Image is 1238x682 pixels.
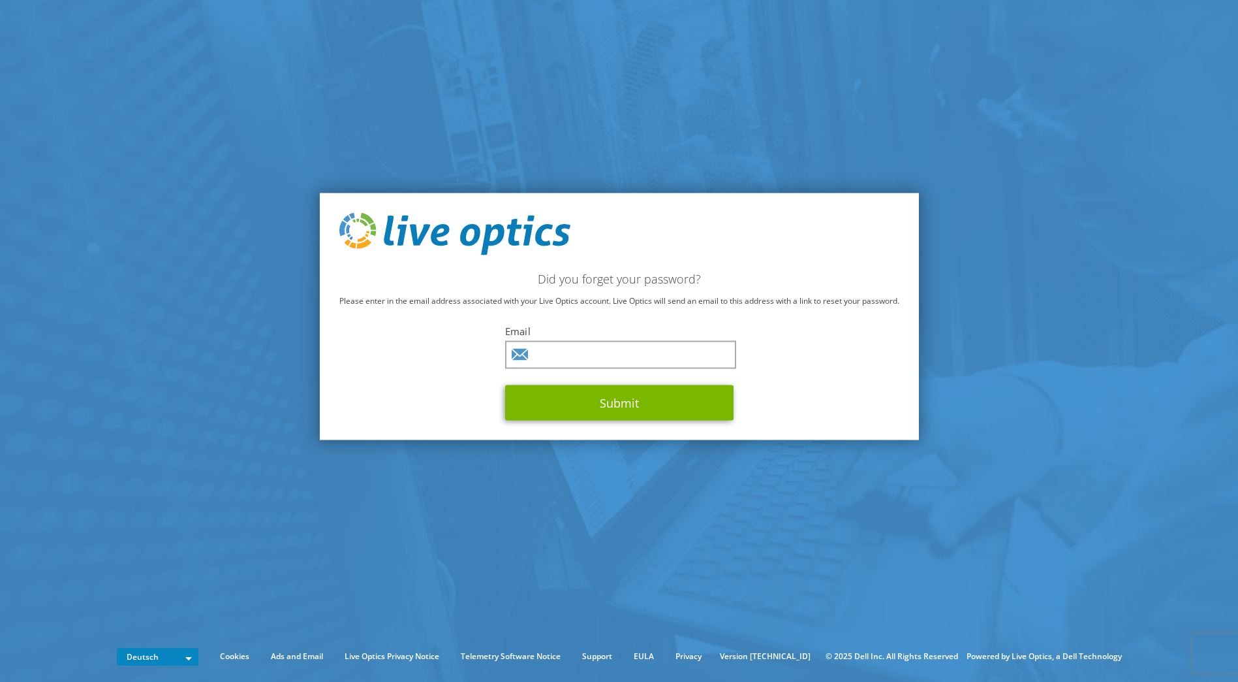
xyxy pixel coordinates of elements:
[666,649,711,664] a: Privacy
[339,212,570,255] img: live_optics_svg.svg
[967,649,1122,664] li: Powered by Live Optics, a Dell Technology
[261,649,333,664] a: Ads and Email
[451,649,570,664] a: Telemetry Software Notice
[505,385,734,421] button: Submit
[624,649,664,664] a: EULA
[339,272,899,286] h2: Did you forget your password?
[335,649,449,664] a: Live Optics Privacy Notice
[572,649,622,664] a: Support
[819,649,965,664] li: © 2025 Dell Inc. All Rights Reserved
[713,649,817,664] li: Version [TECHNICAL_ID]
[505,325,734,338] label: Email
[339,294,899,308] p: Please enter in the email address associated with your Live Optics account. Live Optics will send...
[210,649,259,664] a: Cookies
